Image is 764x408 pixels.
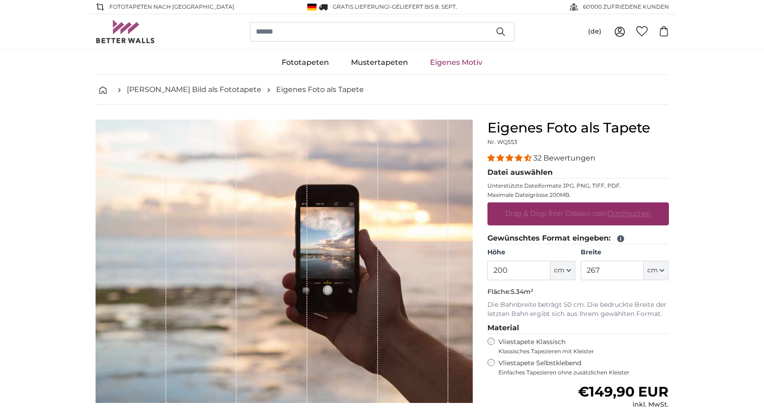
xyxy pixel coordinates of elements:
label: Höhe [487,248,575,257]
button: cm [550,261,575,280]
span: 32 Bewertungen [533,154,595,162]
span: 4.31 stars [487,154,533,162]
a: [PERSON_NAME] Bild als Fototapete [127,84,261,95]
p: Maximale Dateigrösse 200MB. [487,191,669,199]
nav: breadcrumbs [96,75,669,105]
button: cm [644,261,668,280]
span: Einfaches Tapezieren ohne zusätzlichen Kleister [498,369,669,376]
a: Eigenes Foto als Tapete [276,84,364,95]
span: cm [554,266,565,275]
img: Betterwalls [96,20,155,43]
a: Mustertapeten [340,51,419,75]
button: (de) [581,23,609,40]
span: Fototapeten nach [GEOGRAPHIC_DATA] [109,3,234,11]
p: Unterstützte Dateiformate JPG, PNG, TIFF, PDF. [487,182,669,190]
h1: Eigenes Foto als Tapete [487,120,669,136]
label: Vliestapete Klassisch [498,338,661,355]
a: Fototapeten [271,51,340,75]
span: 5.34m² [511,287,533,296]
a: Eigenes Motiv [419,51,493,75]
legend: Datei auswählen [487,167,669,178]
span: €149,90 EUR [578,383,668,400]
legend: Material [487,322,669,334]
span: cm [647,266,658,275]
legend: Gewünschtes Format eingeben: [487,233,669,244]
span: GRATIS Lieferung! [333,3,390,10]
span: 60'000 ZUFRIEDENE KUNDEN [583,3,669,11]
img: Deutschland [307,4,317,11]
p: Fläche: [487,287,669,297]
label: Breite [581,248,668,257]
p: Die Bahnbreite beträgt 50 cm. Die bedruckte Breite der letzten Bahn ergibt sich aus Ihrem gewählt... [487,300,669,319]
span: Klassisches Tapezieren mit Kleister [498,348,661,355]
span: Geliefert bis 8. Sept. [392,3,457,10]
span: - [390,3,457,10]
label: Vliestapete Selbstklebend [498,359,669,376]
span: Nr. WQ553 [487,138,517,145]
